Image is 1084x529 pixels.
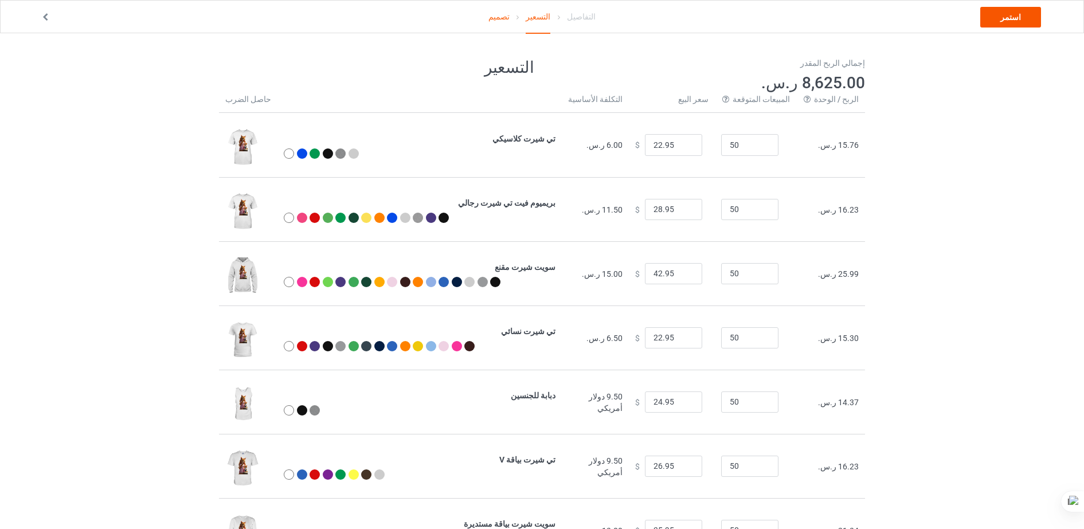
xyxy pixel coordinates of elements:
[582,205,623,214] span: 11.50 ر.س.
[635,397,640,406] span: $
[635,205,640,214] span: $
[413,213,423,223] img: heather_texture.png
[562,93,629,113] th: التكلفة الأساسية
[818,140,859,150] span: 15.76 ر.س.
[492,134,555,143] b: تي شيرت كلاسيكي
[310,405,320,416] img: heather_texture.png
[589,456,623,477] span: 9.50 دولار أمريكي
[629,93,715,113] th: سعر البيع
[526,1,550,34] div: التسعير
[464,519,555,528] b: سويت شيرت بياقة مستديرة
[635,140,640,150] span: $
[219,93,277,113] th: حاصل الضرب
[499,455,555,464] b: تي شيرت بياقة V
[635,333,640,342] span: $
[458,198,555,207] b: بريميوم فيت تي شيرت رجالي
[589,392,623,413] span: 9.50 دولار أمريكي
[488,1,510,33] a: تصميم
[818,334,859,343] span: 15.30 ر.س.
[511,391,555,400] b: دبابة للجنسين
[219,57,534,78] h1: التسعير
[980,7,1041,28] a: استمر
[582,269,623,279] span: 15.00 ر.س.
[495,262,555,272] b: سويت شيرت مقنع
[818,462,859,471] span: 16.23 ر.س.
[335,148,346,159] img: heather_texture.png
[818,269,859,279] span: 25.99 ر.س.
[586,140,623,150] span: 6.00 ر.س.
[501,327,555,336] b: تي شيرت نسائي
[818,398,859,407] span: 14.37 ر.س.
[586,334,623,343] span: 6.50 ر.س.
[635,269,640,278] span: $
[567,1,596,33] div: التفاصيل
[818,205,859,214] span: 16.23 ر.س.
[635,461,640,471] span: $
[550,57,866,69] div: إجمالي الربح المقدر
[761,73,865,92] span: 8,625.00 ر.س.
